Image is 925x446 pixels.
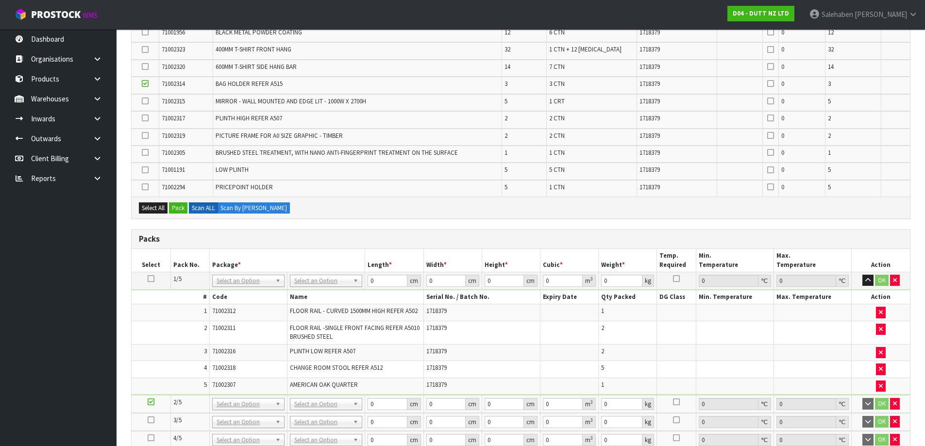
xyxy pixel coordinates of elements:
[216,45,291,53] span: 400MM T-SHIRT FRONT HANG
[583,275,596,287] div: m
[466,416,479,428] div: cm
[209,290,287,304] th: Code
[601,324,604,332] span: 2
[828,45,834,53] span: 32
[294,434,349,446] span: Select an Option
[294,398,349,410] span: Select an Option
[173,434,182,442] span: 4/5
[423,290,540,304] th: Serial No. / Batch No.
[852,290,910,304] th: Action
[466,275,479,287] div: cm
[828,97,831,105] span: 5
[162,63,185,71] span: 71002320
[549,183,565,191] span: 1 CTN
[601,380,604,389] span: 1
[781,45,784,53] span: 0
[189,202,218,214] label: Scan ALL
[290,307,418,315] span: FLOOR RAIL - CURVED 1500MM HIGH REFER A502
[31,8,81,21] span: ProStock
[294,275,349,287] span: Select an Option
[524,434,538,446] div: cm
[426,380,447,389] span: 1718379
[781,97,784,105] span: 0
[505,114,507,122] span: 2
[212,324,235,332] span: 71002311
[875,398,889,410] button: OK
[590,399,593,405] sup: 3
[505,132,507,140] span: 2
[781,132,784,140] span: 0
[540,290,599,304] th: Expiry Date
[162,28,185,36] span: 71001956
[204,347,207,355] span: 3
[482,249,540,272] th: Height
[290,324,420,341] span: FLOOR RAIL -SINGLE FRONT FACING REFER A5010 BRUSHED STEEL
[639,114,660,122] span: 1718379
[642,416,654,428] div: kg
[639,183,660,191] span: 1718379
[639,132,660,140] span: 1718379
[639,28,660,36] span: 1718379
[590,276,593,282] sup: 3
[162,132,185,140] span: 71002319
[549,28,565,36] span: 6 CTN
[599,290,657,304] th: Qty Packed
[505,80,507,88] span: 3
[549,114,565,122] span: 2 CTN
[466,398,479,410] div: cm
[216,114,282,122] span: PLINTH HIGH REFER A507
[781,165,784,174] span: 0
[505,45,510,53] span: 32
[204,380,207,389] span: 5
[733,9,789,17] strong: D04 - DUTT NZ LTD
[642,275,654,287] div: kg
[407,398,421,410] div: cm
[466,434,479,446] div: cm
[217,434,271,446] span: Select an Option
[639,149,660,157] span: 1718379
[875,416,889,428] button: OK
[162,45,185,53] span: 71002323
[657,290,696,304] th: DG Class
[290,347,355,355] span: PLINTH LOW REFER A507
[505,165,507,174] span: 5
[173,398,182,406] span: 2/5
[642,398,654,410] div: kg
[727,6,794,21] a: D04 - DUTT NZ LTD
[83,11,98,20] small: WMS
[505,28,510,36] span: 12
[599,249,657,272] th: Weight
[781,114,784,122] span: 0
[590,417,593,423] sup: 3
[549,149,565,157] span: 1 CTN
[217,275,271,287] span: Select an Option
[218,202,290,214] label: Scan By [PERSON_NAME]
[212,347,235,355] span: 71002316
[212,363,235,372] span: 71002318
[696,249,774,272] th: Min. Temperature
[132,249,170,272] th: Select
[836,398,849,410] div: ℃
[549,63,565,71] span: 7 CTN
[426,307,447,315] span: 1718379
[407,275,421,287] div: cm
[639,45,660,53] span: 1718379
[169,202,187,214] button: Pack
[426,363,447,372] span: 1718379
[758,398,771,410] div: ℃
[583,434,596,446] div: m
[836,416,849,428] div: ℃
[875,275,889,286] button: OK
[639,165,660,174] span: 1718379
[216,80,283,88] span: BAG HOLDER REFER A515
[216,183,273,191] span: PRICEPOINT HOLDER
[505,97,507,105] span: 5
[216,97,366,105] span: MIRROR - WALL MOUNTED AND EDGE LIT - 1000W X 2700H
[781,149,784,157] span: 0
[290,380,358,389] span: AMERICAN OAK QUARTER
[290,363,383,372] span: CHANGE ROOM STOOL REFER A512
[828,63,834,71] span: 14
[162,97,185,105] span: 71002315
[173,275,182,283] span: 1/5
[549,165,565,174] span: 5 CTN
